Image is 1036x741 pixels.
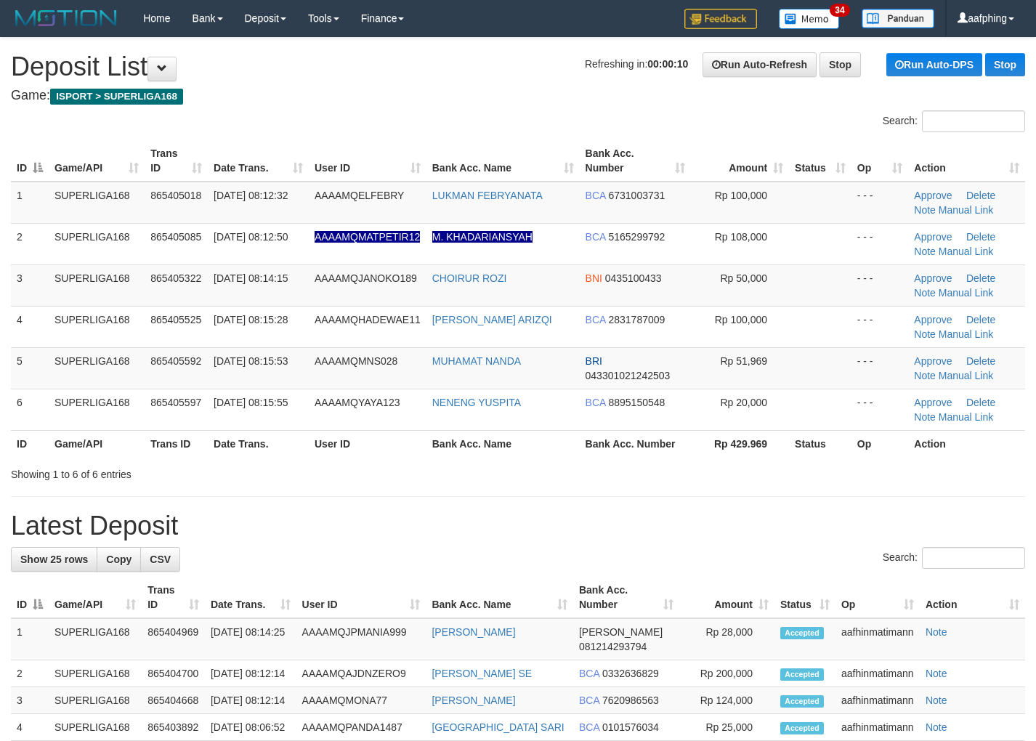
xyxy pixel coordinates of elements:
[49,687,142,714] td: SUPERLIGA168
[432,626,515,638] a: [PERSON_NAME]
[715,190,767,201] span: Rp 100,000
[296,577,426,618] th: User ID: activate to sort column ascending
[142,687,205,714] td: 865404668
[585,58,688,70] span: Refreshing in:
[205,687,296,714] td: [DATE] 08:12:14
[679,687,774,714] td: Rp 124,000
[50,89,183,105] span: ISPORT > SUPERLIGA168
[602,695,659,706] span: Copy 7620986563 to clipboard
[11,389,49,430] td: 6
[851,264,909,306] td: - - -
[432,272,507,284] a: CHOIRUR ROZI
[914,370,936,381] a: Note
[835,577,920,618] th: Op: activate to sort column ascending
[862,9,934,28] img: panduan.png
[966,231,995,243] a: Delete
[851,140,909,182] th: Op: activate to sort column ascending
[679,618,774,660] td: Rp 28,000
[939,328,994,340] a: Manual Link
[11,182,49,224] td: 1
[703,52,817,77] a: Run Auto-Refresh
[142,577,205,618] th: Trans ID: activate to sort column ascending
[49,306,145,347] td: SUPERLIGA168
[11,223,49,264] td: 2
[11,547,97,572] a: Show 25 rows
[608,314,665,325] span: Copy 2831787009 to clipboard
[49,577,142,618] th: Game/API: activate to sort column ascending
[432,355,521,367] a: MUHAMAT NANDA
[214,190,288,201] span: [DATE] 08:12:32
[296,687,426,714] td: AAAAMQMONA77
[721,355,768,367] span: Rp 51,969
[49,714,142,741] td: SUPERLIGA168
[608,190,665,201] span: Copy 6731003731 to clipboard
[11,52,1025,81] h1: Deposit List
[150,272,201,284] span: 865405322
[432,397,521,408] a: NENENG YUSPITA
[721,272,768,284] span: Rp 50,000
[774,577,835,618] th: Status: activate to sort column ascending
[296,714,426,741] td: AAAAMQPANDA1487
[715,314,767,325] span: Rp 100,000
[922,110,1025,132] input: Search:
[426,577,573,618] th: Bank Acc. Name: activate to sort column ascending
[835,687,920,714] td: aafhinmatimann
[851,389,909,430] td: - - -
[851,430,909,457] th: Op
[908,140,1025,182] th: Action: activate to sort column ascending
[789,430,851,457] th: Status
[966,314,995,325] a: Delete
[914,190,952,201] a: Approve
[150,314,201,325] span: 865405525
[11,577,49,618] th: ID: activate to sort column descending
[914,204,936,216] a: Note
[939,370,994,381] a: Manual Link
[679,660,774,687] td: Rp 200,000
[11,618,49,660] td: 1
[49,430,145,457] th: Game/API
[914,355,952,367] a: Approve
[602,668,659,679] span: Copy 0332636829 to clipboard
[11,430,49,457] th: ID
[779,9,840,29] img: Button%20Memo.svg
[296,660,426,687] td: AAAAMQAJDNZERO9
[914,272,952,284] a: Approve
[721,397,768,408] span: Rp 20,000
[851,223,909,264] td: - - -
[214,397,288,408] span: [DATE] 08:15:55
[586,190,606,201] span: BCA
[214,355,288,367] span: [DATE] 08:15:53
[573,577,679,618] th: Bank Acc. Number: activate to sort column ascending
[985,53,1025,76] a: Stop
[208,430,309,457] th: Date Trans.
[602,721,659,733] span: Copy 0101576034 to clipboard
[851,182,909,224] td: - - -
[49,389,145,430] td: SUPERLIGA168
[914,411,936,423] a: Note
[586,231,606,243] span: BCA
[579,641,647,652] span: Copy 081214293794 to clipboard
[684,9,757,29] img: Feedback.jpg
[586,272,602,284] span: BNI
[926,668,947,679] a: Note
[11,347,49,389] td: 5
[432,231,533,243] a: M. KHADARIANSYAH
[315,397,400,408] span: AAAAMQYAYA123
[315,314,421,325] span: AAAAMQHADEWAE11
[586,397,606,408] span: BCA
[11,264,49,306] td: 3
[780,695,824,708] span: Accepted
[49,660,142,687] td: SUPERLIGA168
[914,246,936,257] a: Note
[691,140,789,182] th: Amount: activate to sort column ascending
[49,182,145,224] td: SUPERLIGA168
[214,231,288,243] span: [DATE] 08:12:50
[315,231,420,243] span: Nama rekening ada tanda titik/strip, harap diedit
[150,355,201,367] span: 865405592
[926,721,947,733] a: Note
[97,547,141,572] a: Copy
[49,140,145,182] th: Game/API: activate to sort column ascending
[205,618,296,660] td: [DATE] 08:14:25
[315,190,404,201] span: AAAAMQELFEBRY
[851,347,909,389] td: - - -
